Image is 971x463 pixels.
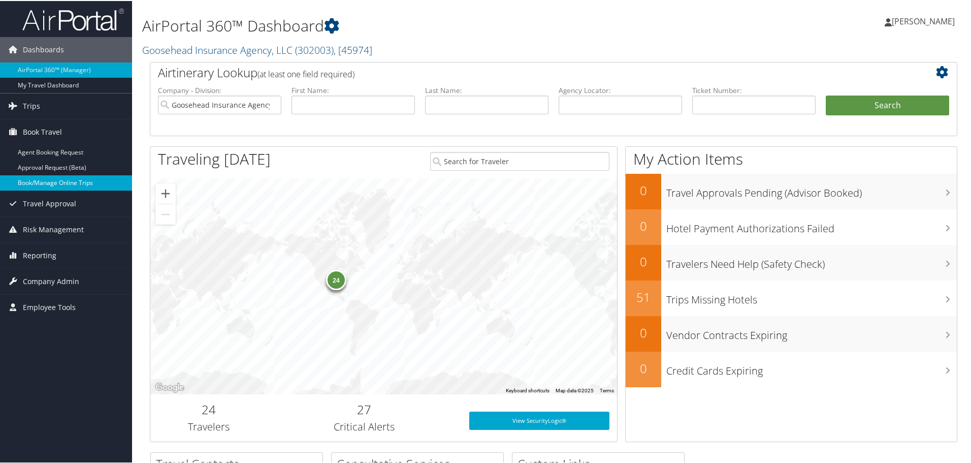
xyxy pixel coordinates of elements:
[885,5,965,36] a: [PERSON_NAME]
[158,147,271,169] h1: Traveling [DATE]
[23,190,76,215] span: Travel Approval
[626,288,661,305] h2: 51
[626,315,957,351] a: 0Vendor Contracts Expiring
[666,287,957,306] h3: Trips Missing Hotels
[334,42,372,56] span: , [ 45974 ]
[626,323,661,341] h2: 0
[326,268,346,289] div: 24
[626,359,661,376] h2: 0
[666,251,957,270] h3: Travelers Need Help (Safety Check)
[22,7,124,30] img: airportal-logo.png
[295,42,334,56] span: ( 302003 )
[155,182,176,203] button: Zoom in
[155,203,176,224] button: Zoom out
[892,15,955,26] span: [PERSON_NAME]
[626,173,957,208] a: 0Travel Approvals Pending (Advisor Booked)
[826,95,949,115] button: Search
[158,63,882,80] h2: Airtinerary Lookup
[158,84,281,95] label: Company - Division:
[626,252,661,269] h2: 0
[275,400,454,417] h2: 27
[425,84,548,95] label: Last Name:
[626,208,957,244] a: 0Hotel Payment Authorizations Failed
[142,14,691,36] h1: AirPortal 360™ Dashboard
[626,147,957,169] h1: My Action Items
[142,42,372,56] a: Goosehead Insurance Agency, LLC
[257,68,354,79] span: (at least one field required)
[23,36,64,61] span: Dashboards
[292,84,415,95] label: First Name:
[469,411,609,429] a: View SecurityLogic®
[23,216,84,241] span: Risk Management
[153,380,186,393] img: Google
[666,358,957,377] h3: Credit Cards Expiring
[556,387,594,392] span: Map data ©2025
[23,294,76,319] span: Employee Tools
[430,151,609,170] input: Search for Traveler
[158,400,260,417] h2: 24
[600,387,614,392] a: Terms (opens in new tab)
[506,386,549,393] button: Keyboard shortcuts
[666,215,957,235] h3: Hotel Payment Authorizations Failed
[158,419,260,433] h3: Travelers
[626,280,957,315] a: 51Trips Missing Hotels
[666,322,957,342] h3: Vendor Contracts Expiring
[275,419,454,433] h3: Critical Alerts
[626,181,661,198] h2: 0
[626,244,957,280] a: 0Travelers Need Help (Safety Check)
[666,180,957,199] h3: Travel Approvals Pending (Advisor Booked)
[626,217,661,234] h2: 0
[23,268,79,293] span: Company Admin
[153,380,186,393] a: Open this area in Google Maps (opens a new window)
[23,92,40,118] span: Trips
[23,242,56,267] span: Reporting
[23,118,62,144] span: Book Travel
[559,84,682,95] label: Agency Locator:
[626,351,957,386] a: 0Credit Cards Expiring
[692,84,816,95] label: Ticket Number:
